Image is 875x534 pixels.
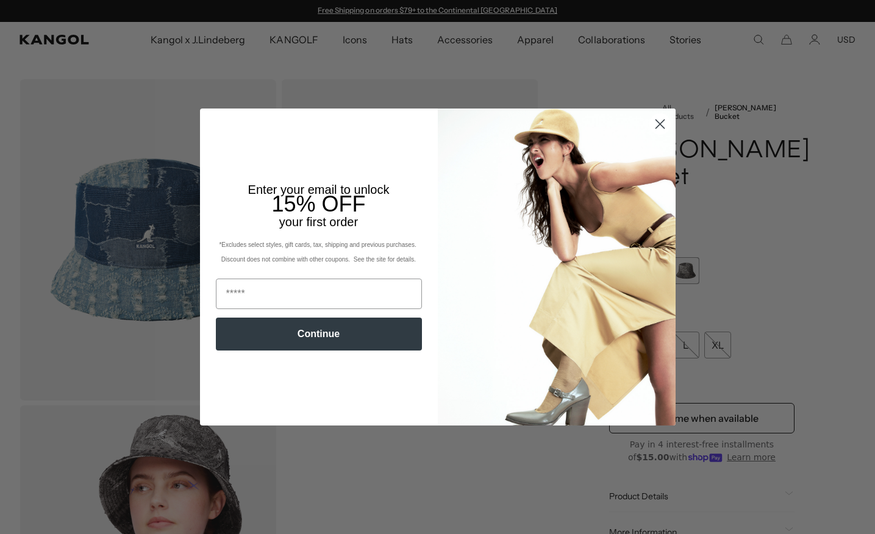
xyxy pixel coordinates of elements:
input: Email [216,279,422,309]
span: your first order [279,215,358,229]
span: Enter your email to unlock [248,183,390,196]
button: Continue [216,318,422,351]
span: 15% OFF [271,191,365,216]
span: *Excludes select styles, gift cards, tax, shipping and previous purchases. Discount does not comb... [219,241,418,263]
img: 93be19ad-e773-4382-80b9-c9d740c9197f.jpeg [438,109,676,425]
button: Close dialog [649,113,671,135]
